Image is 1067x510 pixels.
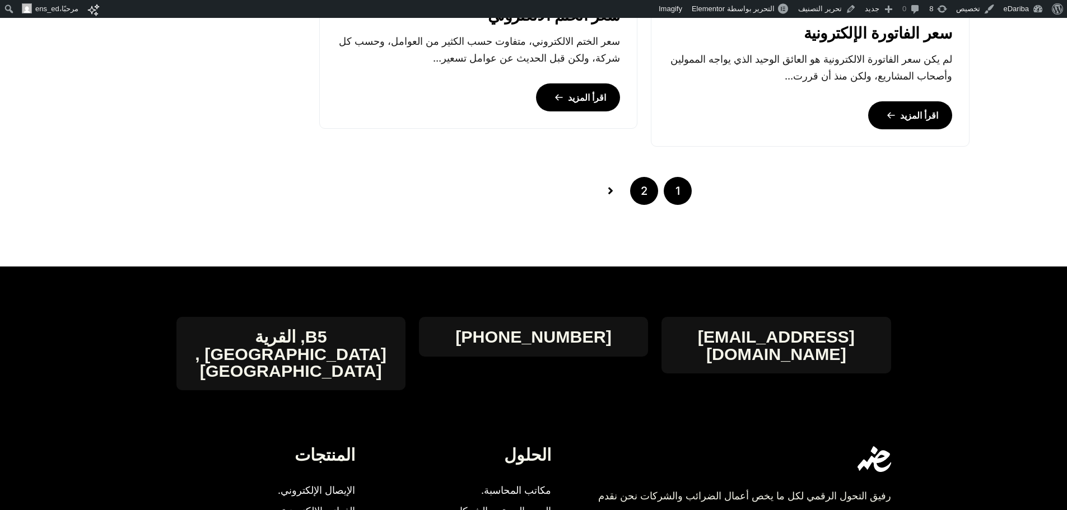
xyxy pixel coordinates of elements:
img: eDariba [858,446,891,472]
a: مكاتب المحاسبة. [442,480,551,501]
p: لم يكن سعر الفاتورة الالكترونية هو العائق الوحيد الذي يواجه الممولين وأصحاب المشاريع، ولكن منذ أن... [668,51,952,85]
a: [PHONE_NUMBER] [455,328,612,345]
a: الإيصال الإلكتروني. [216,480,355,501]
h4: المنتجات [176,446,355,463]
span: مكاتب المحاسبة. [476,480,551,501]
a: اقرأ المزيد [868,101,952,129]
a: سعر الفاتورة الإلكترونية [804,25,952,43]
h4: B5, القرية [GEOGRAPHIC_DATA] , [GEOGRAPHIC_DATA] [176,328,406,379]
a: اقرأ المزيد [536,83,620,111]
nav: Posts pagination [594,177,695,205]
a: [EMAIL_ADDRESS][DOMAIN_NAME] [661,328,891,362]
span: 1 [664,177,692,205]
a: 2 [630,177,658,205]
span: التحرير بواسطة Elementor [692,4,775,13]
p: سعر الختم الالكتروني، متفاوت حسب الكثير من العوامل، وحسب كل شركة، ولكن قبل الحديث عن عوامل تسعير... [337,33,621,67]
h4: الحلول [372,446,551,463]
span: الإيصال الإلكتروني. [278,480,355,501]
